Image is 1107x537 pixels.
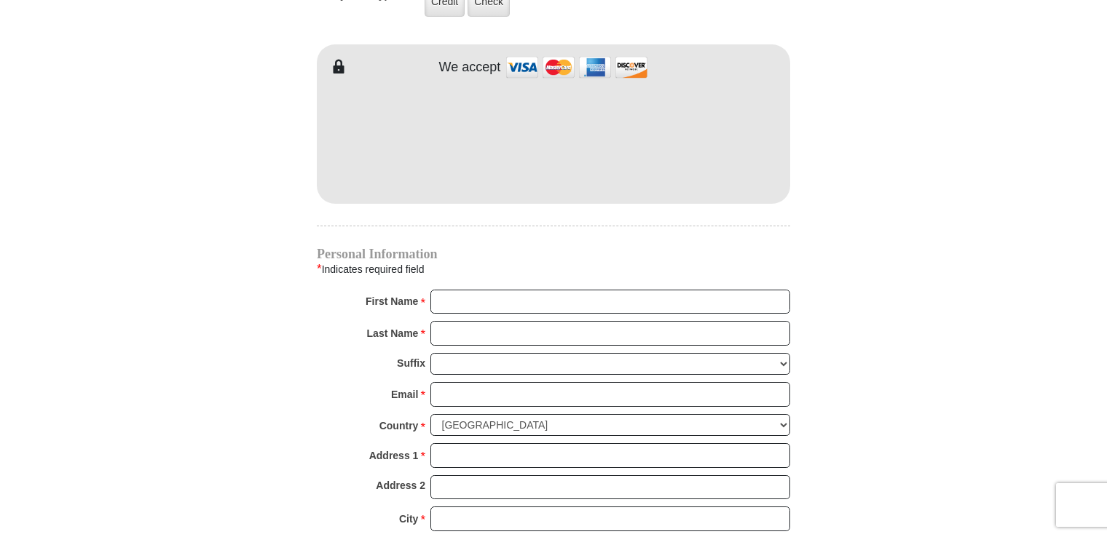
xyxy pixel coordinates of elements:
h4: Personal Information [317,248,790,260]
strong: Address 1 [369,445,419,466]
img: credit cards accepted [504,52,650,83]
strong: Email [391,384,418,405]
h4: We accept [439,60,501,76]
strong: Address 2 [376,475,425,496]
div: Indicates required field [317,260,790,279]
strong: Suffix [397,353,425,373]
strong: Country [379,415,419,436]
strong: Last Name [367,323,419,343]
strong: First Name [366,291,418,311]
strong: City [399,509,418,529]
